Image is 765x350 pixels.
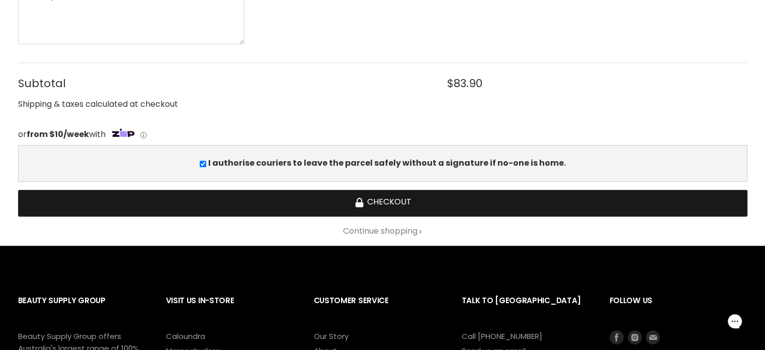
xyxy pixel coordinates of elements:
b: I authorise couriers to leave the parcel safely without a signature if no-one is home. [208,157,566,169]
h2: Customer Service [314,288,442,330]
span: Subtotal [18,77,426,90]
span: $83.90 [447,77,482,90]
a: Caloundra [166,331,205,341]
div: Shipping & taxes calculated at checkout [18,98,747,111]
a: Our Story [314,331,349,341]
span: or with [18,128,106,140]
h2: Talk to [GEOGRAPHIC_DATA] [462,288,589,330]
h2: Visit Us In-Store [166,288,294,330]
img: Zip Logo [108,126,139,141]
h2: Beauty Supply Group [18,288,146,330]
a: Continue shopping [18,227,747,236]
h2: Follow us [610,288,747,330]
a: Call [PHONE_NUMBER] [462,331,542,341]
button: Checkout [18,190,747,217]
iframe: Gorgias live chat messenger [715,303,755,340]
strong: from $10/week [27,128,89,140]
